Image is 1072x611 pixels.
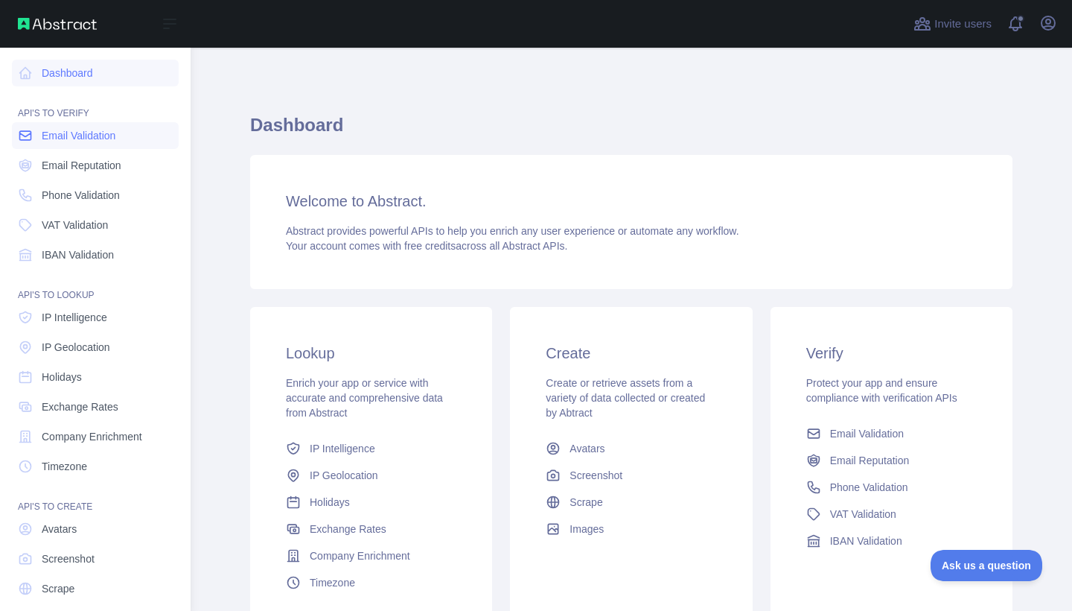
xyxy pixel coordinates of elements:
span: Scrape [42,581,74,596]
span: Company Enrichment [310,548,410,563]
a: Scrape [12,575,179,602]
h3: Lookup [286,343,456,364]
span: VAT Validation [830,507,896,522]
span: IP Geolocation [310,468,378,483]
a: Avatars [540,435,722,462]
a: Holidays [12,364,179,390]
span: IBAN Validation [830,534,902,548]
a: Images [540,516,722,542]
a: IP Geolocation [280,462,462,489]
a: Email Validation [12,122,179,149]
a: Scrape [540,489,722,516]
span: Your account comes with across all Abstract APIs. [286,240,567,252]
a: Screenshot [12,545,179,572]
a: IBAN Validation [12,241,179,268]
a: Timezone [12,453,179,480]
span: Invite users [934,16,992,33]
span: Create or retrieve assets from a variety of data collected or created by Abtract [546,377,705,419]
a: Company Enrichment [12,423,179,450]
a: Phone Validation [800,474,983,501]
span: Images [569,522,604,536]
span: Holidays [42,370,82,384]
span: Timezone [310,575,355,590]
a: IP Geolocation [12,334,179,361]
a: IBAN Validation [800,528,983,554]
a: VAT Validation [12,212,179,238]
h3: Welcome to Abstract. [286,191,977,212]
iframe: Toggle Customer Support [931,550,1042,581]
div: API'S TO LOOKUP [12,271,179,301]
a: IP Intelligence [280,435,462,462]
span: IP Intelligence [42,310,107,325]
a: VAT Validation [800,501,983,528]
button: Invite users [910,12,995,36]
span: Enrich your app or service with accurate and comprehensive data from Abstract [286,377,443,419]
a: Company Enrichment [280,542,462,569]
span: Timezone [42,459,87,474]
span: Email Validation [42,128,115,143]
a: Email Reputation [800,447,983,474]
span: IP Intelligence [310,441,375,456]
span: Abstract provides powerful APIs to help you enrich any user experience or automate any workflow. [286,225,739,237]
span: Protect your app and ensure compliance with verification APIs [806,377,957,404]
a: Screenshot [540,462,722,489]
span: Email Validation [830,426,904,441]
div: API'S TO CREATE [12,483,179,513]
div: API'S TO VERIFY [12,89,179,119]
h3: Create [546,343,716,364]
a: IP Intelligence [12,304,179,331]
a: Dashboard [12,60,179,86]
h3: Verify [806,343,977,364]
a: Holidays [280,489,462,516]
span: Exchange Rates [42,399,118,414]
a: Exchange Rates [280,516,462,542]
span: Screenshot [569,468,622,483]
span: Scrape [569,495,602,510]
span: Email Reputation [830,453,910,468]
span: IBAN Validation [42,247,114,262]
a: Email Reputation [12,152,179,179]
span: Screenshot [42,551,95,566]
span: Phone Validation [42,188,120,203]
a: Avatars [12,516,179,542]
a: Phone Validation [12,182,179,209]
a: Timezone [280,569,462,596]
span: Avatars [569,441,604,456]
span: Exchange Rates [310,522,386,536]
span: IP Geolocation [42,340,110,355]
a: Exchange Rates [12,393,179,420]
span: Email Reputation [42,158,121,173]
span: Phone Validation [830,480,908,495]
span: Avatars [42,522,77,536]
span: VAT Validation [42,218,108,232]
span: free credits [404,240,456,252]
h1: Dashboard [250,113,1012,149]
span: Holidays [310,495,350,510]
span: Company Enrichment [42,429,142,444]
a: Email Validation [800,420,983,447]
img: Abstract API [18,18,97,30]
